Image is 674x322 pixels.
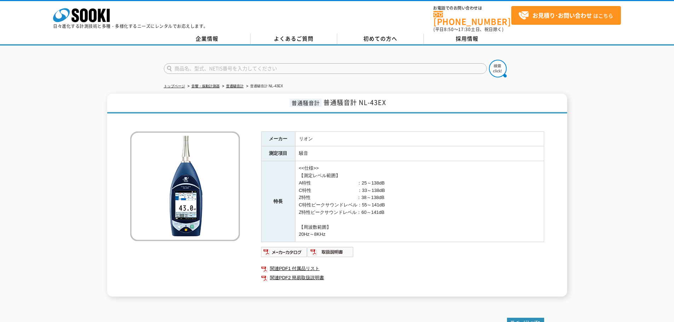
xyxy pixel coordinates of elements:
[307,251,354,256] a: 取扱説明書
[532,11,592,19] strong: お見積り･お問い合わせ
[261,264,544,273] a: 関連PDF1 付属品リスト
[261,161,295,242] th: 特長
[444,26,454,33] span: 8:50
[307,246,354,258] img: 取扱説明書
[290,99,322,107] span: 普通騒音計
[261,131,295,146] th: メーカー
[226,84,244,88] a: 普通騒音計
[337,34,424,44] a: 初めての方へ
[458,26,471,33] span: 17:30
[261,273,544,282] a: 関連PDF2 簡易取扱説明書
[191,84,220,88] a: 音響・振動計測器
[53,24,208,28] p: 日々進化する計測技術と多種・多様化するニーズにレンタルでお応えします。
[433,26,503,33] span: (平日 ～ 土日、祝日除く)
[245,83,283,90] li: 普通騒音計 NL-43EX
[250,34,337,44] a: よくあるご質問
[489,60,507,77] img: btn_search.png
[518,10,613,21] span: はこちら
[424,34,511,44] a: 採用情報
[295,131,544,146] td: リオン
[433,11,511,25] a: [PHONE_NUMBER]
[295,161,544,242] td: <<仕様>> 【測定レベル範囲】 A特性 ：25～138dB C特性 ：33～138dB Z特性 ：38～138dB C特性ピークサウンドレベル：55～141dB Z特性ピークサウンドレベル：6...
[130,131,240,241] img: 普通騒音計 NL-43EX
[164,84,185,88] a: トップページ
[261,146,295,161] th: 測定項目
[261,246,307,258] img: メーカーカタログ
[363,35,397,42] span: 初めての方へ
[511,6,621,25] a: お見積り･お問い合わせはこちら
[164,34,250,44] a: 企業情報
[323,98,386,107] span: 普通騒音計 NL-43EX
[261,251,307,256] a: メーカーカタログ
[164,63,487,74] input: 商品名、型式、NETIS番号を入力してください
[433,6,511,10] span: お電話でのお問い合わせは
[295,146,544,161] td: 騒音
